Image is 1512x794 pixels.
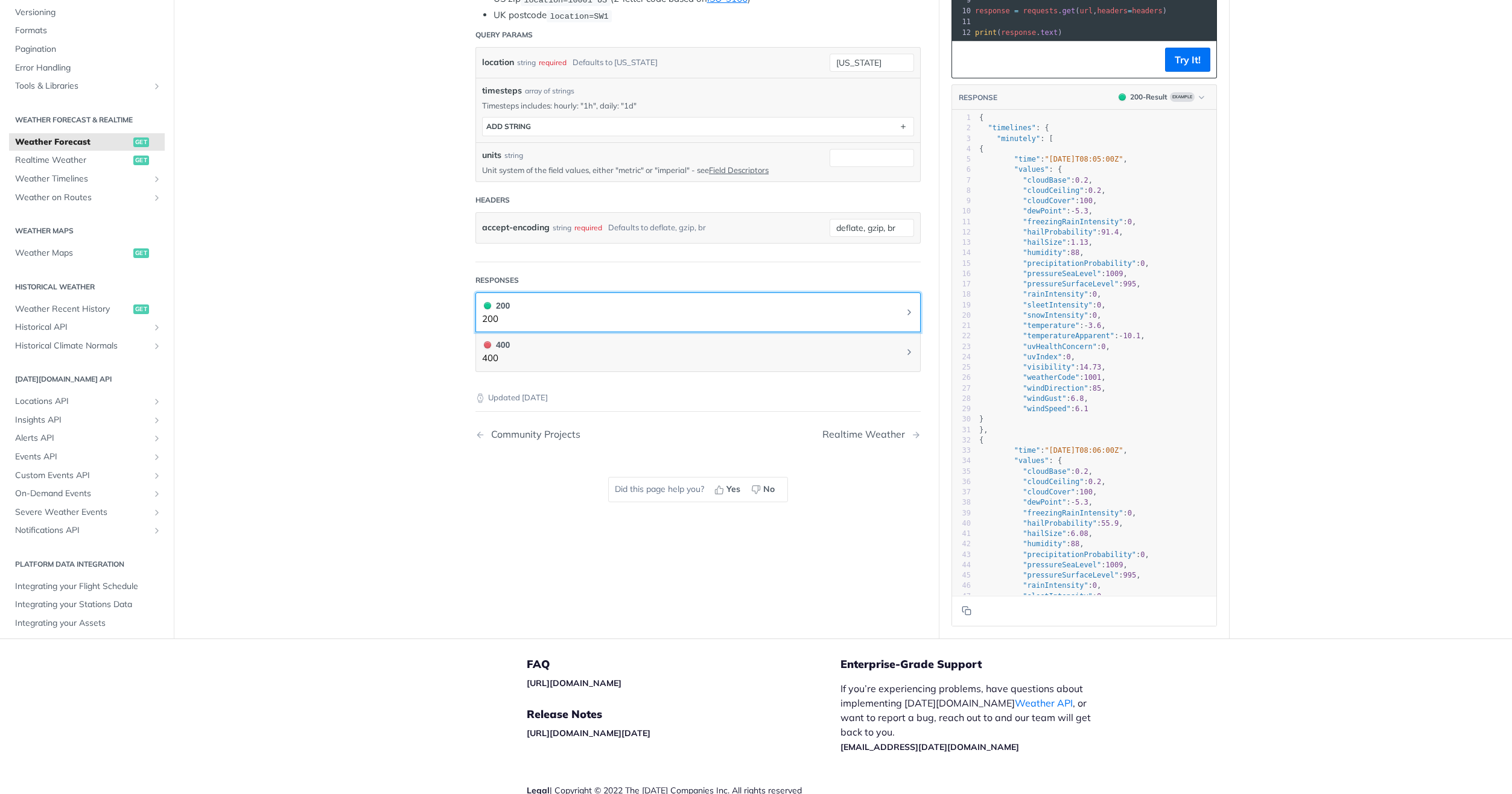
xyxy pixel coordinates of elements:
[979,269,1128,278] span: : ,
[494,8,921,22] li: UK postcode
[988,124,1035,132] span: "timelines"
[1023,488,1075,496] span: "cloudCover"
[975,28,1063,37] span: ( . )
[1023,269,1101,278] span: "pressureSeaLevel"
[952,383,971,394] div: 27
[1088,321,1102,330] span: 3.6
[979,332,1145,340] span: : ,
[979,155,1128,163] span: : ,
[952,144,971,154] div: 4
[475,275,519,286] div: Responses
[952,425,971,435] div: 31
[1023,477,1084,486] span: "cloudCeiling"
[9,77,165,95] a: Tools & LibrariesShow subpages for Tools & Libraries
[979,529,1093,538] span: : ,
[15,488,149,500] span: On-Demand Events
[822,429,921,440] a: Next Page: Realtime Weather
[979,134,1053,143] span: : [
[1071,248,1079,257] span: 88
[1023,394,1066,403] span: "windGust"
[1023,332,1114,340] span: "temperatureApparent"
[574,219,602,236] div: required
[747,480,781,499] button: No
[9,503,165,521] a: Severe Weather EventsShow subpages for Severe Weather Events
[152,174,162,184] button: Show subpages for Weather Timelines
[152,489,162,499] button: Show subpages for On-Demand Events
[1071,529,1088,538] span: 6.08
[979,145,983,153] span: {
[1023,207,1066,215] span: "dewPoint"
[952,238,971,248] div: 13
[475,392,921,404] p: Updated [DATE]
[952,497,971,508] div: 38
[1001,28,1036,37] span: response
[1075,405,1088,413] span: 6.1
[9,374,165,385] h2: [DATE][DOMAIN_NAME] API
[15,303,130,315] span: Weather Recent History
[979,426,988,434] span: },
[952,373,971,383] div: 26
[525,86,574,96] div: array of strings
[9,467,165,485] a: Custom Events APIShow subpages for Custom Events API
[979,394,1088,403] span: : ,
[1071,238,1088,247] span: 1.13
[9,244,165,262] a: Weather Mapsget
[15,599,162,611] span: Integrating your Stations Data
[15,395,149,408] span: Locations API
[1023,176,1070,184] span: "cloudBase"
[1023,197,1075,205] span: "cloudCover"
[9,614,165,632] a: Integrating your Assets
[979,446,1128,455] span: : ,
[952,206,971,216] div: 10
[1063,7,1076,15] span: get
[952,165,971,175] div: 6
[1075,467,1088,476] span: 0.2
[726,483,740,496] span: Yes
[979,342,1110,351] span: : ,
[952,446,971,456] div: 33
[9,133,165,151] a: Weather Forecastget
[840,742,1019,752] a: [EMAIL_ADDRESS][DATE][DOMAIN_NAME]
[484,341,491,348] span: 400
[15,451,149,463] span: Events API
[975,28,997,37] span: print
[904,347,914,357] svg: Chevron
[15,43,162,55] span: Pagination
[1130,92,1167,102] div: 200 - Result
[979,519,1123,528] span: : ,
[1128,218,1132,226] span: 0
[1093,290,1097,298] span: 0
[1023,519,1097,528] span: "hailProbability"
[482,54,514,71] label: location
[952,134,971,144] div: 3
[1023,301,1093,309] span: "sleetIntensity"
[1023,467,1070,476] span: "cloudBase"
[1023,342,1097,351] span: "uvHealthConcern"
[979,238,1093,247] span: : ,
[1101,342,1105,351] span: 0
[952,123,971,133] div: 2
[485,429,580,440] div: Community Projects
[979,321,1106,330] span: : ,
[952,27,973,38] div: 12
[9,59,165,77] a: Error Handling
[979,290,1101,298] span: : ,
[1014,456,1049,465] span: "values"
[152,81,162,91] button: Show subpages for Tools & Libraries
[482,338,914,365] button: 400 400400
[9,392,165,411] a: Locations APIShow subpages for Locations API
[979,467,1093,476] span: : ,
[539,54,567,71] div: required
[952,310,971,321] div: 20
[15,173,149,185] span: Weather Timelines
[979,301,1106,309] span: : ,
[1023,311,1088,320] span: "snowIntensity"
[1044,155,1123,163] span: "[DATE]T08:05:00Z"
[1023,405,1070,413] span: "windSpeed"
[1106,269,1123,278] span: 1009
[1075,207,1088,215] span: 5.3
[952,227,971,238] div: 12
[979,228,1123,236] span: : ,
[979,353,1075,361] span: : ,
[822,429,911,440] div: Realtime Weather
